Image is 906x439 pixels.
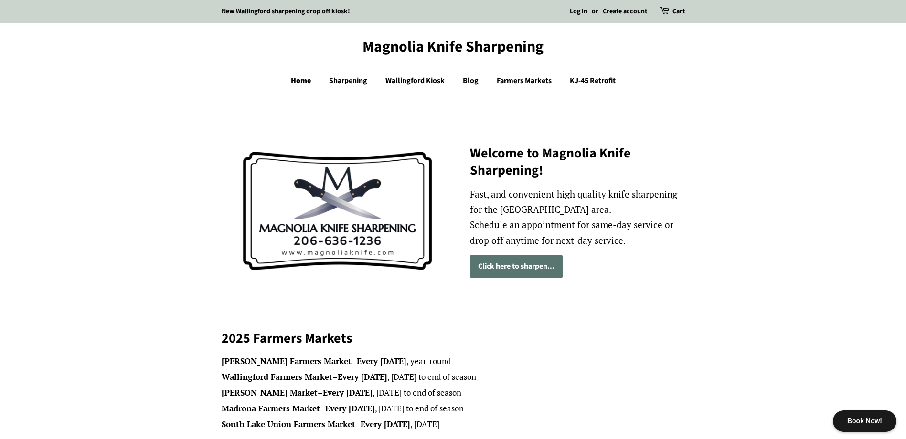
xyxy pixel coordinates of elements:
a: Click here to sharpen... [470,255,563,278]
div: Book Now! [833,410,896,432]
a: Create account [603,7,647,16]
a: Magnolia Knife Sharpening [222,38,685,56]
a: New Wallingford sharpening drop off kiosk! [222,7,350,16]
strong: Every [DATE] [357,355,406,366]
h2: 2025 Farmers Markets [222,330,685,347]
li: or [592,6,598,18]
strong: [PERSON_NAME] Market [222,387,318,398]
strong: Every [DATE] [338,371,387,382]
a: KJ-45 Retrofit [563,71,616,91]
a: Log in [570,7,587,16]
li: – , [DATE] to end of season [222,402,685,416]
li: – , [DATE] to end of season [222,370,685,384]
p: Fast, and convenient high quality knife sharpening for the [GEOGRAPHIC_DATA] area. Schedule an ap... [470,187,685,248]
li: – , year-round [222,355,685,368]
a: Sharpening [322,71,377,91]
strong: Wallingford Farmers Market [222,371,332,382]
a: Home [291,71,320,91]
strong: Every [DATE] [361,418,410,429]
li: – , [DATE] [222,418,685,431]
h2: Welcome to Magnolia Knife Sharpening! [470,145,685,179]
a: Farmers Markets [490,71,561,91]
a: Cart [672,6,685,18]
strong: [PERSON_NAME] Farmers Market [222,355,352,366]
a: Blog [456,71,488,91]
strong: South Lake Union Farmers Market [222,418,355,429]
strong: Every [DATE] [323,387,373,398]
li: – , [DATE] to end of season [222,386,685,400]
strong: Madrona Farmers Market [222,403,320,414]
a: Wallingford Kiosk [378,71,454,91]
strong: Every [DATE] [325,403,375,414]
